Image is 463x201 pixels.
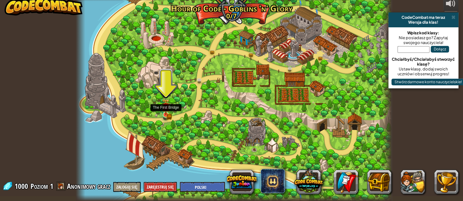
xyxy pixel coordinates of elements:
[162,98,170,115] img: level-banner-unlock.png
[144,182,177,192] button: Zarejestruj się
[113,182,141,192] button: Zaloguj się
[30,181,48,191] span: Poziom
[391,57,455,66] div: Chciałbyś/Chciałabyś stworzyć klasę?
[431,46,449,53] button: Dołącz
[391,66,455,76] div: Ustaw klasę, dodaj swoich uczniów i obserwuj progres!
[163,105,168,109] img: portrait.png
[15,181,30,191] span: 1000
[67,181,110,191] span: Anonimowy gracz
[391,35,455,45] div: Nie posiadasz go? Zapytaj swojego nauczyciela!
[391,20,456,25] div: Wersja dla klas!
[391,15,456,20] div: CodeCombat ma teraz
[391,30,455,35] div: Wpisz kod klasy:
[50,181,53,191] span: 1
